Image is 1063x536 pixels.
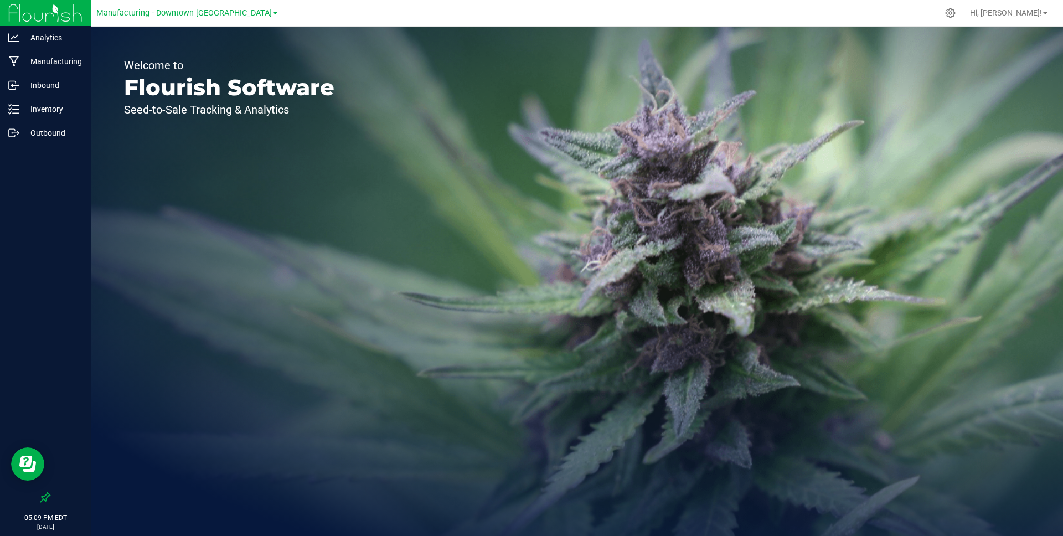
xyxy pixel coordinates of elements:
inline-svg: Manufacturing [8,56,19,67]
p: Seed-to-Sale Tracking & Analytics [124,104,334,115]
span: Manufacturing - Downtown [GEOGRAPHIC_DATA] [96,8,272,18]
div: Manage settings [943,8,957,18]
p: Manufacturing [19,55,86,68]
label: Pin the sidebar to full width on large screens [40,492,51,503]
iframe: Resource center [11,447,44,481]
p: Flourish Software [124,76,334,99]
inline-svg: Analytics [8,32,19,43]
p: Inbound [19,79,86,92]
inline-svg: Outbound [8,127,19,138]
inline-svg: Inventory [8,104,19,115]
p: Analytics [19,31,86,44]
inline-svg: Inbound [8,80,19,91]
p: Welcome to [124,60,334,71]
span: Hi, [PERSON_NAME]! [970,8,1042,17]
p: 05:09 PM EDT [5,513,86,523]
p: Outbound [19,126,86,140]
p: Inventory [19,102,86,116]
p: [DATE] [5,523,86,531]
